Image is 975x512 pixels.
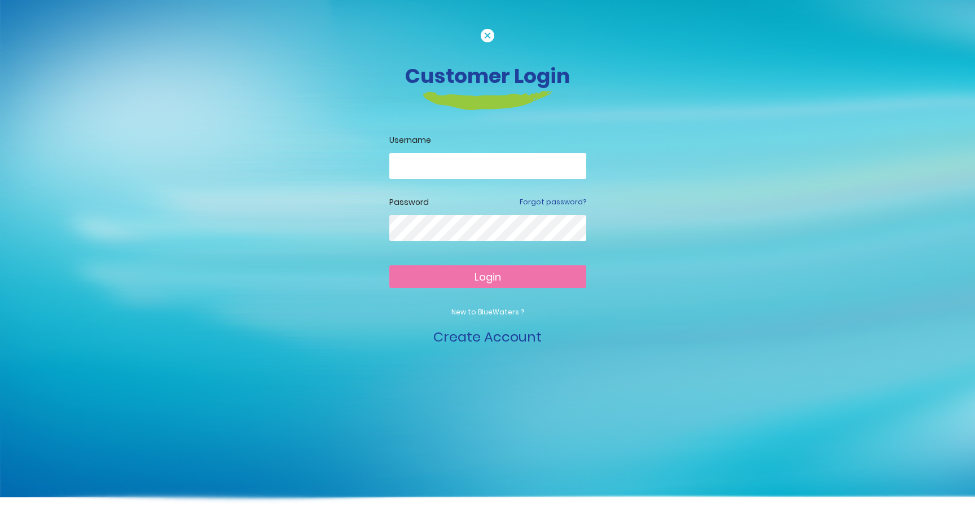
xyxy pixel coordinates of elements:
[389,134,586,146] label: Username
[174,64,801,88] h3: Customer Login
[475,270,501,284] span: Login
[520,197,586,207] a: Forgot password?
[389,307,586,317] p: New to BlueWaters ?
[481,29,494,42] img: cancel
[423,91,552,110] img: login-heading-border.png
[433,327,542,346] a: Create Account
[389,265,586,288] button: Login
[389,196,429,208] label: Password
